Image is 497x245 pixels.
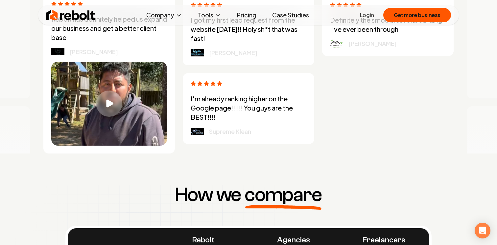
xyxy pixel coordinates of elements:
a: Login [360,11,374,19]
p: I got my first lead request from the website [DATE]!! Holy sh*t that was fast! [191,15,306,43]
p: Supreme Klean [209,127,251,136]
button: Company [141,9,187,22]
img: logo [51,48,64,55]
a: Case Studies [267,9,314,22]
button: Get more business [383,8,451,22]
p: I'm already ranking higher on the Google page!!!!!! You guys are the BEST!!!! [191,94,306,122]
button: Play video [51,62,167,146]
img: logo [330,39,343,48]
p: [PERSON_NAME] [209,48,257,57]
p: [PERSON_NAME] [348,39,397,48]
p: Rebolt has definitely helped us expand our business and get a better client base [51,14,167,42]
span: compare [245,185,322,205]
img: Rebolt Logo [46,9,95,22]
p: [PERSON_NAME] [70,47,118,56]
button: Tools [193,9,226,22]
div: Open Intercom Messenger [475,223,490,238]
img: logo [191,49,204,57]
a: Pricing [232,9,262,22]
img: logo [191,128,204,135]
h3: How we [175,185,322,205]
